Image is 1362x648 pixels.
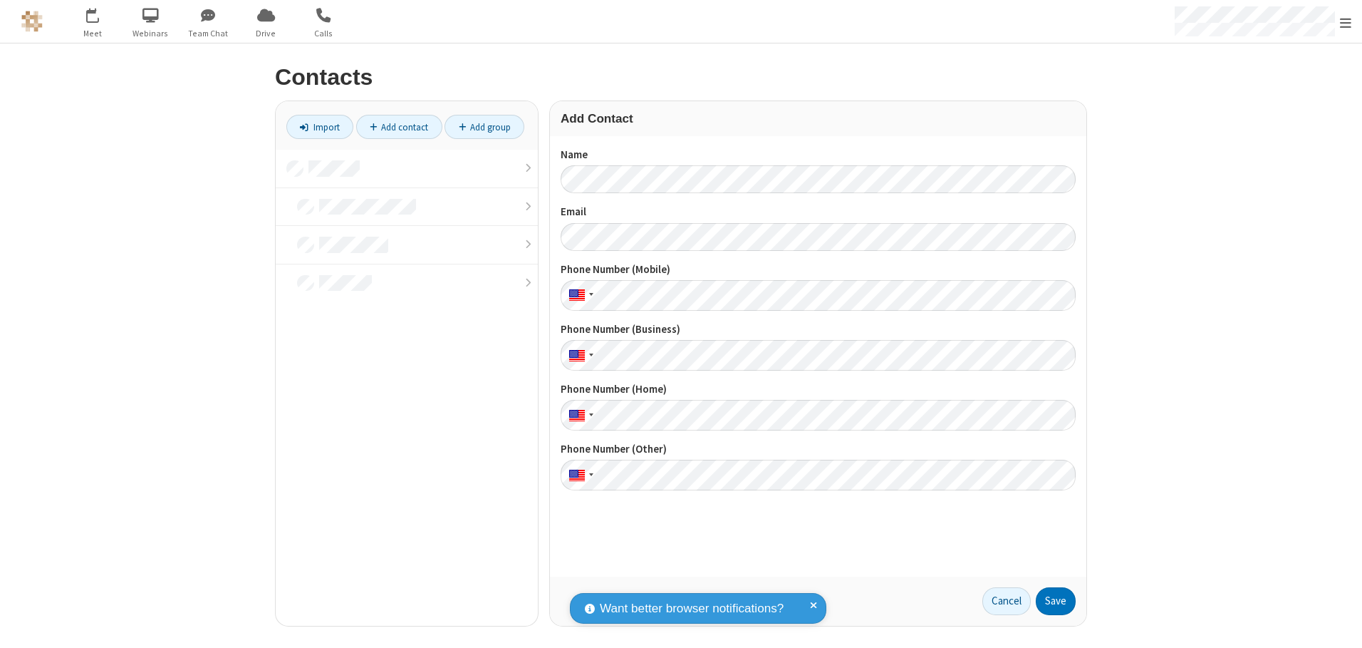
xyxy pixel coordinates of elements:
[239,27,293,40] span: Drive
[600,600,784,618] span: Want better browser notifications?
[561,262,1076,278] label: Phone Number (Mobile)
[561,280,598,311] div: United States: + 1
[182,27,235,40] span: Team Chat
[561,112,1076,125] h3: Add Contact
[96,8,105,19] div: 4
[561,147,1076,163] label: Name
[356,115,442,139] a: Add contact
[561,204,1076,220] label: Email
[561,322,1076,338] label: Phone Number (Business)
[561,400,598,431] div: United States: + 1
[275,65,1087,90] h2: Contacts
[445,115,524,139] a: Add group
[561,460,598,490] div: United States: + 1
[286,115,353,139] a: Import
[1036,587,1076,616] button: Save
[124,27,177,40] span: Webinars
[21,11,43,32] img: QA Selenium DO NOT DELETE OR CHANGE
[561,381,1076,398] label: Phone Number (Home)
[66,27,120,40] span: Meet
[561,441,1076,458] label: Phone Number (Other)
[982,587,1031,616] a: Cancel
[297,27,350,40] span: Calls
[561,340,598,371] div: United States: + 1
